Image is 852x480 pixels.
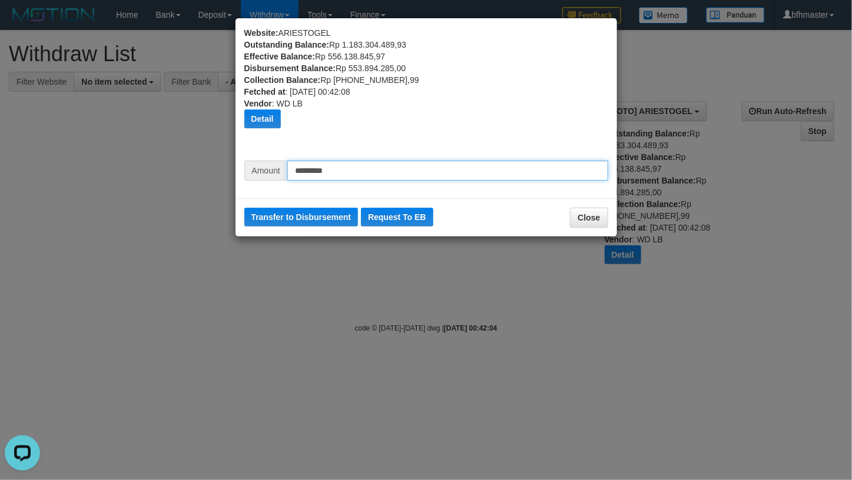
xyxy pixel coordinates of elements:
[244,99,272,108] b: Vendor
[244,208,359,226] button: Transfer to Disbursement
[5,5,40,40] button: Open LiveChat chat widget
[361,208,433,226] button: Request To EB
[244,52,316,61] b: Effective Balance:
[244,28,279,38] b: Website:
[244,75,321,85] b: Collection Balance:
[244,64,336,73] b: Disbursement Balance:
[244,109,281,128] button: Detail
[244,27,608,161] div: ARIESTOGEL Rp 1.183.304.489,93 Rp 556.138.845,97 Rp 553.894.285,00 Rp [PHONE_NUMBER],99 : [DATE] ...
[244,87,286,96] b: Fetched at
[244,161,287,181] span: Amount
[244,40,330,49] b: Outstanding Balance:
[570,208,608,228] button: Close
